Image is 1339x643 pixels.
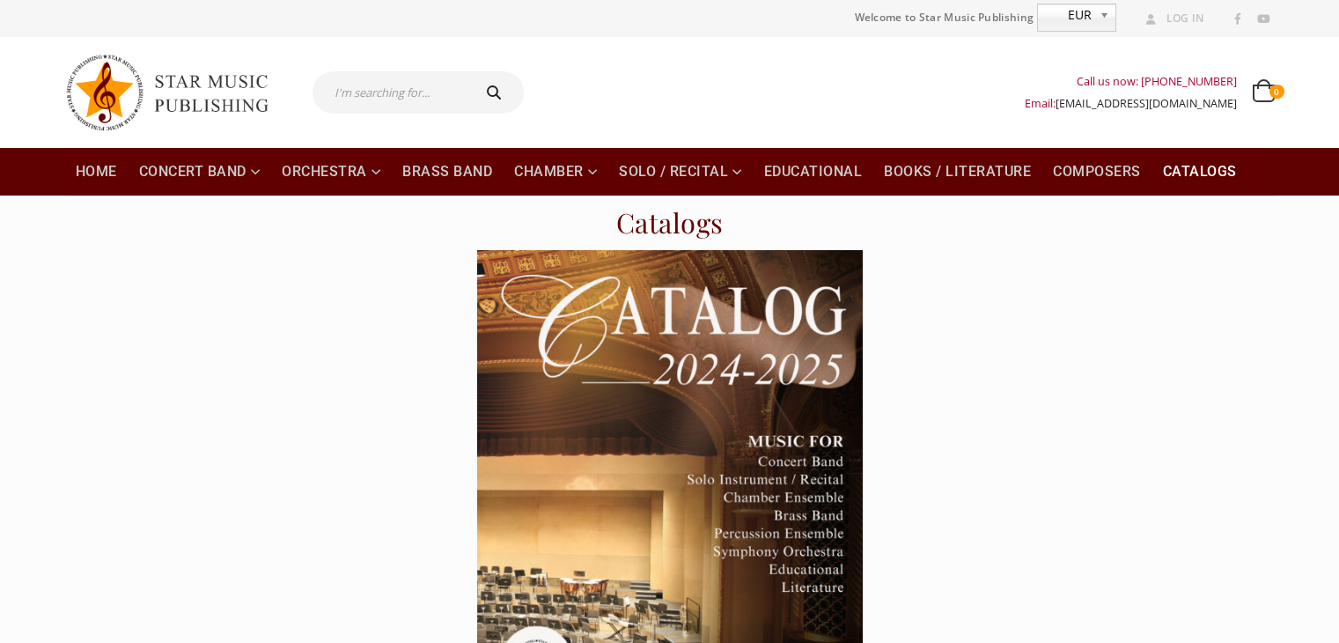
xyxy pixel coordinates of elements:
span: 0 [1269,85,1284,99]
img: Star Music Publishing [65,46,285,139]
div: Call us now: [PHONE_NUMBER] [1025,70,1237,92]
input: I'm searching for... [313,71,468,114]
div: Email: [1025,92,1237,115]
span: Welcome to Star Music Publishing [855,4,1034,31]
a: Chamber [504,148,607,196]
a: Concert Band [129,148,271,196]
a: Youtube [1252,8,1275,31]
a: Orchestra [271,148,391,196]
a: Composers [1042,148,1151,196]
a: Educational [754,148,873,196]
span: EUR [1038,4,1093,26]
a: Books / Literature [873,148,1041,196]
a: Solo / Recital [608,148,753,196]
button: Search [468,71,525,114]
a: Brass Band [392,148,503,196]
a: Home [65,148,128,196]
a: [EMAIL_ADDRESS][DOMAIN_NAME] [1056,96,1237,111]
a: Facebook [1226,8,1249,31]
a: Log In [1139,7,1204,30]
a: Catalogs [1152,148,1247,196]
h1: Catalogs [616,207,724,240]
